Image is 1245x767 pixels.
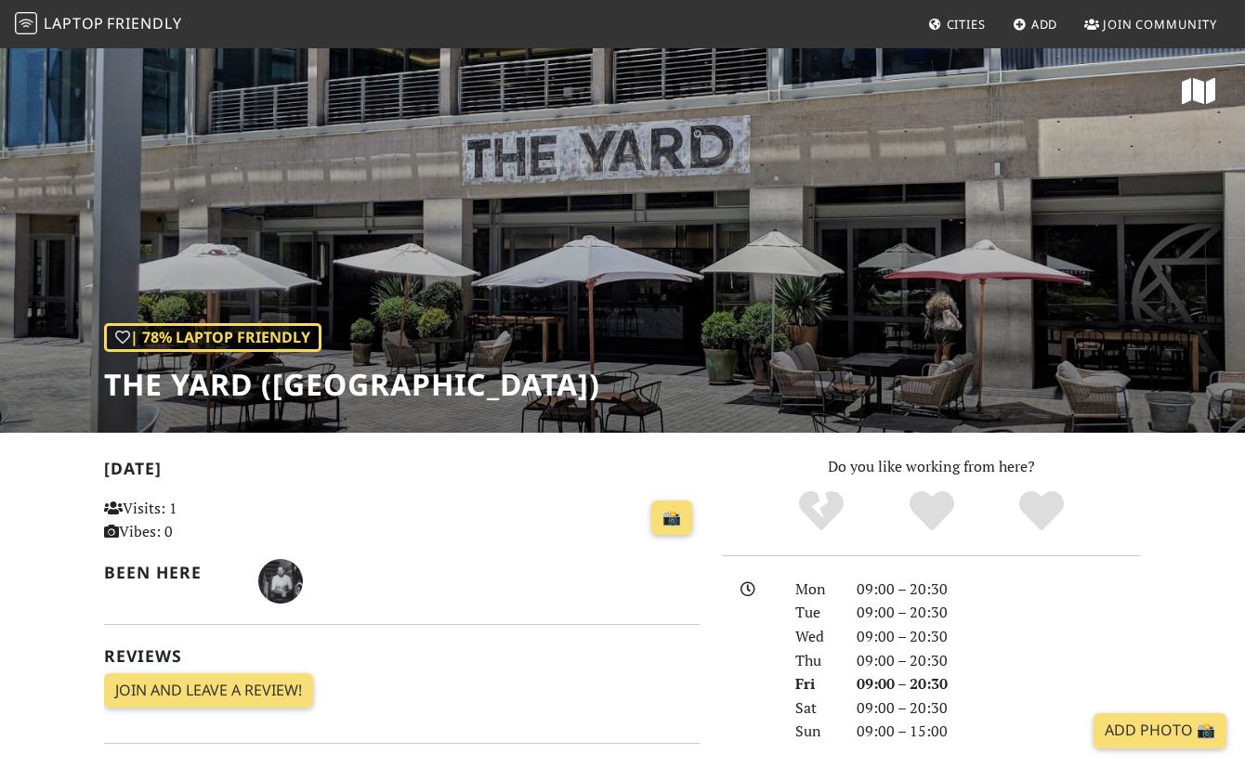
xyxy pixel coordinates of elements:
[784,720,845,744] div: Sun
[1031,16,1058,32] span: Add
[845,720,1152,744] div: 09:00 – 15:00
[15,12,37,34] img: LaptopFriendly
[845,578,1152,602] div: 09:00 – 20:30
[258,569,303,590] span: Alan Leviton
[784,601,845,625] div: Tue
[784,578,845,602] div: Mon
[15,8,182,41] a: LaptopFriendly LaptopFriendly
[1077,7,1225,41] a: Join Community
[845,672,1152,696] div: 09:00 – 20:30
[921,7,993,41] a: Cities
[845,696,1152,721] div: 09:00 – 20:30
[845,625,1152,649] div: 09:00 – 20:30
[784,625,845,649] div: Wed
[104,497,288,544] p: Visits: 1 Vibes: 0
[845,649,1152,673] div: 09:00 – 20:30
[44,13,104,33] span: Laptop
[1103,16,1217,32] span: Join Community
[104,673,313,708] a: Join and leave a review!
[104,563,236,582] h2: Been here
[107,13,181,33] span: Friendly
[651,500,692,536] a: 📸
[104,646,700,666] h2: Reviews
[987,488,1097,535] div: Definitely!
[104,459,700,486] h2: [DATE]
[766,488,876,535] div: No
[258,559,303,604] img: 2734-alan.jpg
[947,16,986,32] span: Cities
[1094,713,1226,748] a: Add Photo 📸
[876,488,987,535] div: Yes
[104,367,600,402] h1: The Yard ([GEOGRAPHIC_DATA])
[104,323,321,353] div: | 78% Laptop Friendly
[784,696,845,721] div: Sat
[722,455,1141,479] p: Do you like working from here?
[845,601,1152,625] div: 09:00 – 20:30
[784,672,845,696] div: Fri
[784,649,845,673] div: Thu
[1005,7,1066,41] a: Add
